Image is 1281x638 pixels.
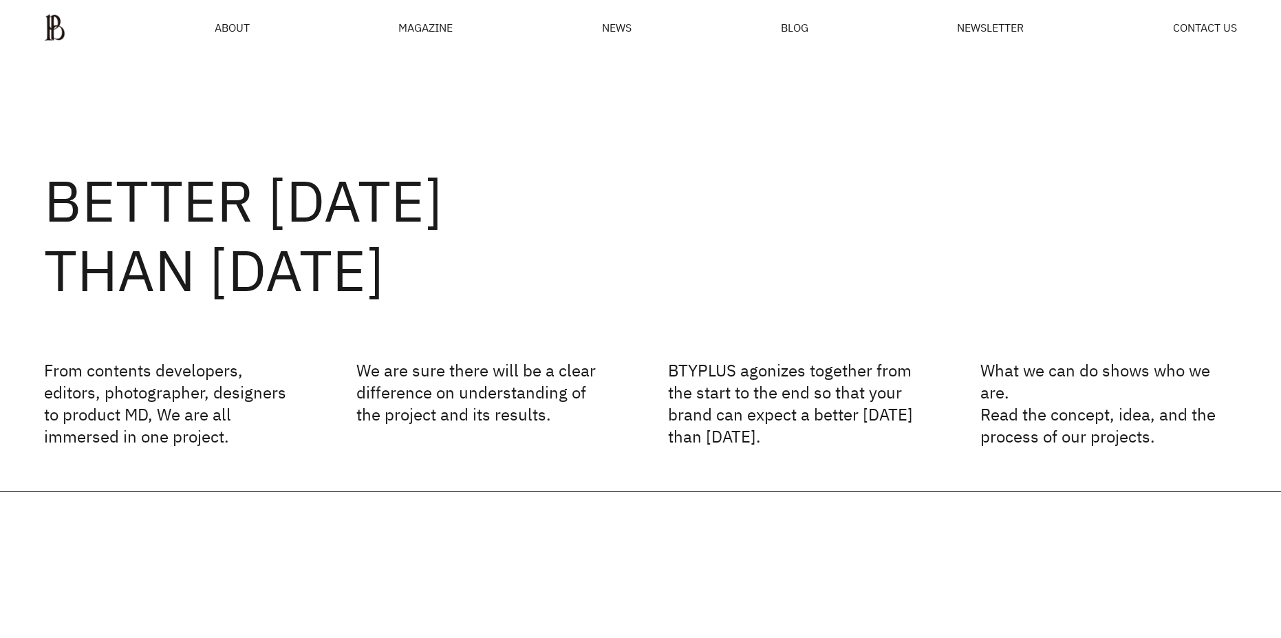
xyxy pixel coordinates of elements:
[356,359,614,447] p: We are sure there will be a clear difference on understanding of the project and its results.
[44,14,65,41] img: ba379d5522eb3.png
[668,359,925,447] p: BTYPLUS agonizes together from the start to the end so that your brand can expect a better [DATE]...
[44,166,1237,304] h2: BETTER [DATE] THAN [DATE]
[398,22,453,33] div: MAGAZINE
[781,22,808,33] a: BLOG
[602,22,632,33] a: NEWS
[215,22,250,33] a: ABOUT
[44,359,301,447] p: From contents developers, editors, photographer, designers to product MD, We are all immersed in ...
[980,359,1238,447] p: What we can do shows who we are. Read the concept, idea, and the process of our projects.
[1173,22,1237,33] a: CONTACT US
[957,22,1024,33] a: NEWSLETTER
